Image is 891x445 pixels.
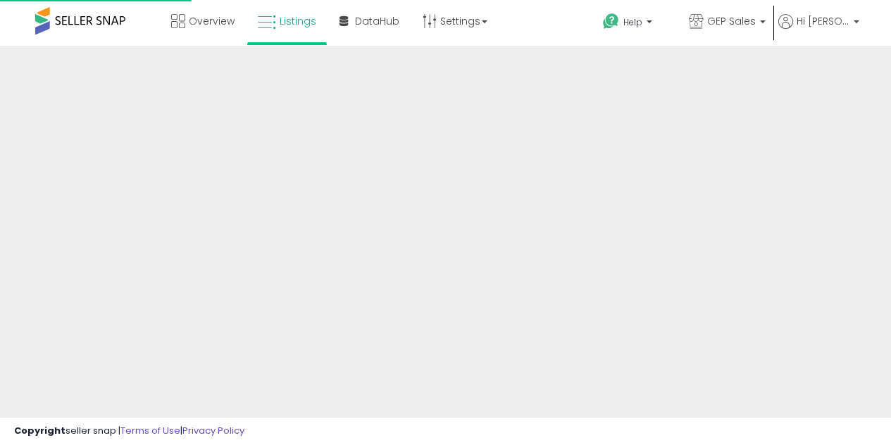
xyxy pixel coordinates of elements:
a: Privacy Policy [182,424,244,437]
a: Help [592,2,676,46]
span: DataHub [355,14,399,28]
span: Listings [280,14,316,28]
span: Help [623,16,642,28]
span: Hi [PERSON_NAME] [797,14,849,28]
i: Get Help [602,13,620,30]
span: GEP Sales [707,14,756,28]
span: Overview [189,14,235,28]
a: Hi [PERSON_NAME] [778,14,859,46]
a: Terms of Use [120,424,180,437]
div: seller snap | | [14,425,244,438]
strong: Copyright [14,424,66,437]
